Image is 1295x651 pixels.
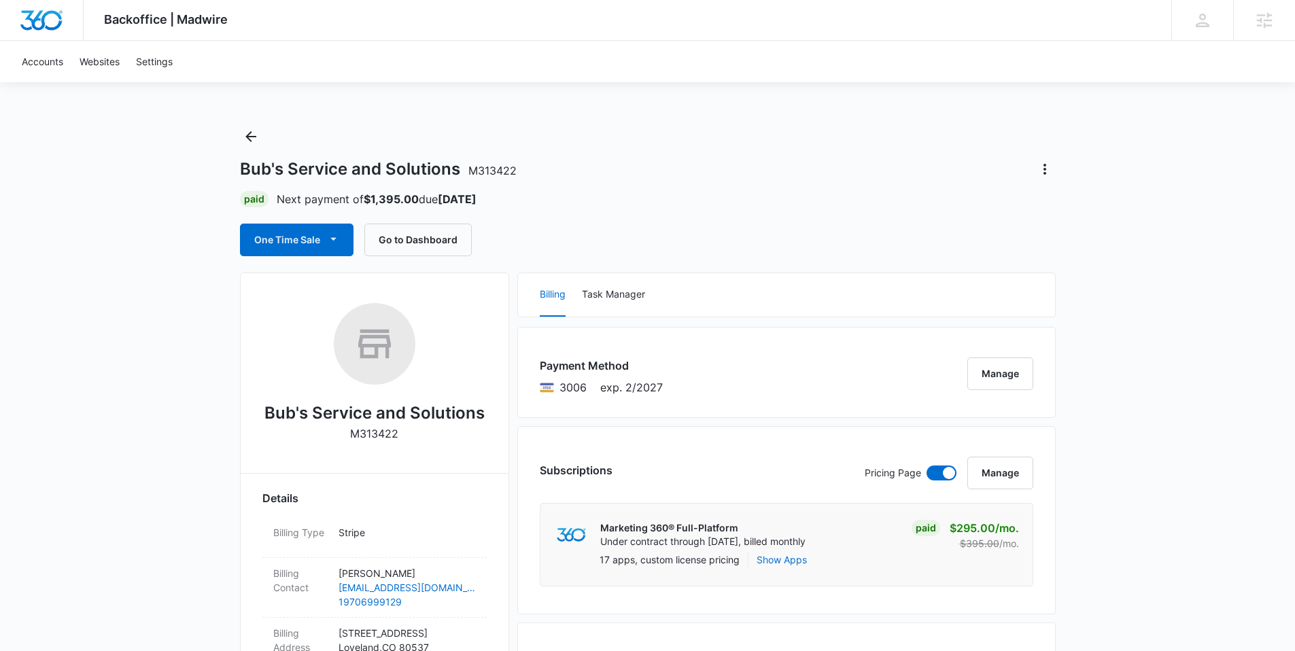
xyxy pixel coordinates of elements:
[950,520,1019,536] p: $295.00
[262,490,298,506] span: Details
[277,191,477,207] p: Next payment of due
[262,517,487,558] div: Billing TypeStripe
[559,379,587,395] span: Visa ending with
[600,535,806,548] p: Under contract through [DATE], billed monthly
[967,357,1033,390] button: Manage
[240,159,517,179] h1: Bub's Service and Solutions
[600,521,806,535] p: Marketing 360® Full-Platform
[262,558,487,618] div: Billing Contact[PERSON_NAME][EMAIL_ADDRESS][DOMAIN_NAME]19706999129
[14,41,71,82] a: Accounts
[264,401,485,425] h2: Bub's Service and Solutions
[339,525,476,540] p: Stripe
[757,552,807,567] button: Show Apps
[339,566,476,580] p: [PERSON_NAME]
[438,192,477,206] strong: [DATE]
[71,41,128,82] a: Websites
[960,538,999,549] s: $395.00
[128,41,181,82] a: Settings
[999,538,1019,549] span: /mo.
[540,273,566,317] button: Billing
[912,520,940,536] div: Paid
[865,465,921,480] p: Pricing Page
[273,525,328,540] dt: Billing Type
[240,191,269,207] div: Paid
[967,457,1033,489] button: Manage
[540,357,663,374] h3: Payment Method
[600,379,663,395] span: exp. 2/2027
[339,580,476,595] a: [EMAIL_ADDRESS][DOMAIN_NAME]
[240,126,262,147] button: Back
[468,164,517,177] span: M313422
[540,462,612,478] h3: Subscriptions
[350,425,398,442] p: M313422
[600,552,740,567] p: 17 apps, custom license pricing
[582,273,645,317] button: Task Manager
[995,521,1019,535] span: /mo.
[339,595,476,609] a: 19706999129
[104,12,228,27] span: Backoffice | Madwire
[1034,158,1056,180] button: Actions
[240,224,353,256] button: One Time Sale
[364,192,419,206] strong: $1,395.00
[364,224,472,256] button: Go to Dashboard
[557,528,586,542] img: marketing360Logo
[273,566,328,595] dt: Billing Contact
